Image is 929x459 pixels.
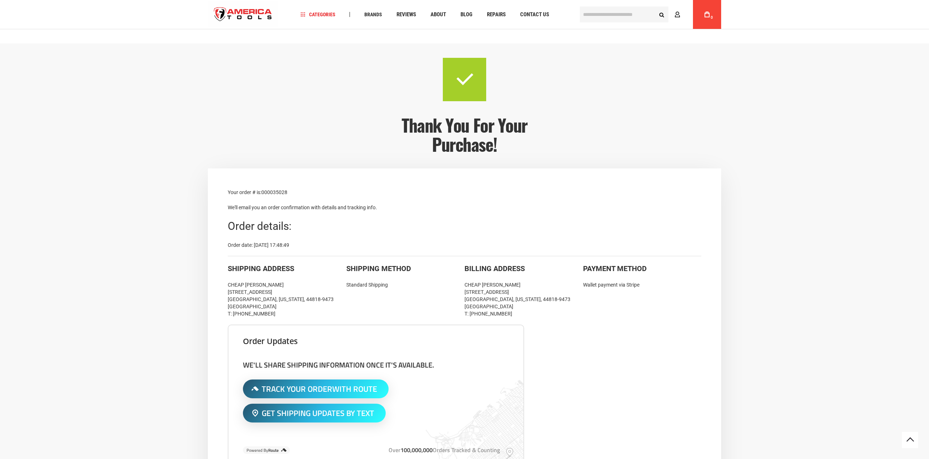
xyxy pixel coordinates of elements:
div: Billing Address [464,263,583,274]
a: About [427,10,449,20]
span: Categories [301,12,335,17]
p: We'll email you an order confirmation with details and tracking info. [228,203,701,211]
div: CHEAP [PERSON_NAME] [STREET_ADDRESS] [GEOGRAPHIC_DATA], [US_STATE], 44818-9473 [GEOGRAPHIC_DATA] ... [464,281,583,317]
div: Over Orders Tracked & Counting [389,446,500,454]
div: Shipping Address [228,263,346,274]
a: store logo [208,1,278,28]
a: Categories [297,10,339,20]
span: Get Shipping Updates By Text [262,409,374,417]
div: Order date: [DATE] 17:48:49 [228,241,701,249]
button: Get Shipping Updates By Text [243,404,386,422]
a: Repairs [484,10,509,20]
p: Your order # is: [228,188,701,196]
div: Order details: [228,219,701,234]
div: Wallet payment via Stripe [583,281,702,288]
span: Contact Us [520,12,549,17]
span: Track Your Order [262,385,377,393]
span: 000035028 [261,189,287,195]
span: 100,000,000 [401,446,433,454]
div: Payment Method [583,263,702,274]
a: Brands [361,10,385,20]
span: Brands [364,12,382,17]
div: Standard Shipping [346,281,465,288]
button: Search [655,8,668,21]
h3: Order updates [243,338,509,344]
button: Track Your OrderWith Route [243,379,389,398]
a: Reviews [393,10,419,20]
span: With Route [332,383,377,395]
div: Shipping Method [346,263,465,274]
span: About [431,12,446,17]
b: Route [268,447,279,453]
span: 0 [711,16,713,20]
img: America Tools [208,1,278,28]
h4: We'll share shipping information once it's available. [243,360,509,369]
span: Blog [461,12,472,17]
div: CHEAP [PERSON_NAME] [STREET_ADDRESS] [GEOGRAPHIC_DATA], [US_STATE], 44818-9473 [GEOGRAPHIC_DATA] ... [228,281,346,317]
a: Blog [457,10,476,20]
span: Repairs [487,12,506,17]
small: Powered By [247,447,279,453]
span: Reviews [397,12,416,17]
span: Thank you for your purchase! [402,112,527,157]
a: Contact Us [517,10,552,20]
